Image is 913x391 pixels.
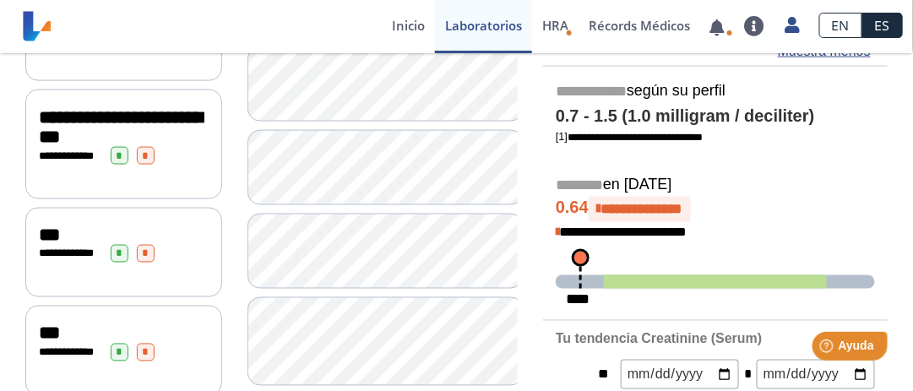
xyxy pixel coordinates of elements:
[542,17,568,34] span: HRA
[556,130,703,143] a: [1]
[757,360,875,389] input: mm/dd/yyyy
[763,325,894,372] iframe: Help widget launcher
[556,197,875,222] h4: 0.64
[556,82,875,101] h5: según su perfil
[621,360,739,389] input: mm/dd/yyyy
[819,13,862,38] a: EN
[862,13,903,38] a: ES
[556,106,875,127] h4: 0.7 - 1.5 (1.0 milligram / deciliter)
[556,332,762,346] b: Tu tendencia Creatinine (Serum)
[556,176,875,195] h5: en [DATE]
